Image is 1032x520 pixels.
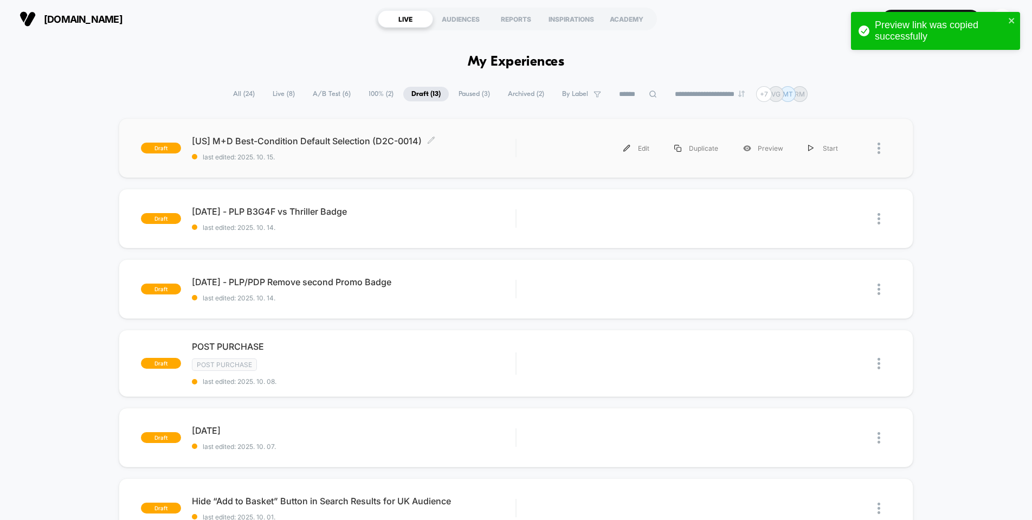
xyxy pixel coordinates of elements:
[360,87,402,101] span: 100% ( 2 )
[378,10,433,28] div: LIVE
[192,294,515,302] span: last edited: 2025. 10. 14.
[192,425,515,436] span: [DATE]
[878,284,880,295] img: close
[141,284,181,294] span: draft
[305,87,359,101] span: A/B Test ( 6 )
[20,11,36,27] img: Visually logo
[141,432,181,443] span: draft
[192,358,257,371] span: Post Purchase
[433,10,488,28] div: AUDIENCES
[783,90,793,98] p: MT
[674,145,681,152] img: menu
[796,136,850,161] div: Start
[731,136,796,161] div: Preview
[1008,16,1016,27] button: close
[192,341,515,352] span: POST PURCHASE
[488,10,544,28] div: REPORTS
[192,136,515,146] span: [US] M+D Best-Condition Default Selection (D2C-0014)
[225,87,263,101] span: All ( 24 )
[808,145,814,152] img: menu
[771,90,781,98] p: VG
[16,10,126,28] button: [DOMAIN_NAME]
[141,503,181,513] span: draft
[623,145,630,152] img: menu
[878,503,880,514] img: close
[500,87,552,101] span: Archived ( 2 )
[878,143,880,154] img: close
[265,87,303,101] span: Live ( 8 )
[192,153,515,161] span: last edited: 2025. 10. 15.
[662,136,731,161] div: Duplicate
[192,442,515,451] span: last edited: 2025. 10. 07.
[192,496,515,506] span: Hide “Add to Basket” Button in Search Results for UK Audience
[988,8,1016,30] button: MT
[141,143,181,153] span: draft
[875,20,1005,42] div: Preview link was copied successfully
[468,54,565,70] h1: My Experiences
[450,87,498,101] span: Paused ( 3 )
[192,223,515,232] span: last edited: 2025. 10. 14.
[611,136,662,161] div: Edit
[141,358,181,369] span: draft
[192,277,515,287] span: [DATE] - PLP/PDP Remove second Promo Badge
[562,90,588,98] span: By Label
[878,358,880,369] img: close
[544,10,599,28] div: INSPIRATIONS
[991,9,1012,30] div: MT
[599,10,654,28] div: ACADEMY
[44,14,122,25] span: [DOMAIN_NAME]
[878,432,880,444] img: close
[795,90,805,98] p: RM
[878,213,880,224] img: close
[192,206,515,217] span: [DATE] - PLP B3G4F vs Thriller Badge
[403,87,449,101] span: Draft ( 13 )
[756,86,772,102] div: + 7
[141,213,181,224] span: draft
[192,377,515,386] span: last edited: 2025. 10. 08.
[738,91,745,97] img: end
